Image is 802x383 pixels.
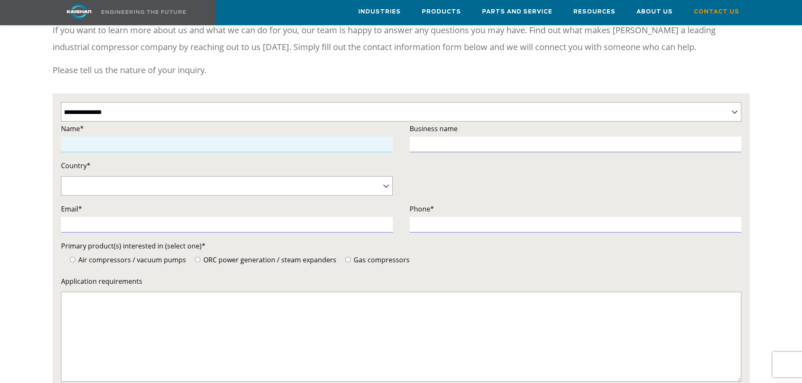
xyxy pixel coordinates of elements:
[53,62,750,79] p: Please tell us the nature of your inquiry.
[202,255,336,264] span: ORC power generation / steam expanders
[573,7,615,17] span: Resources
[61,275,741,287] label: Application requirements
[358,7,401,17] span: Industries
[61,160,393,172] label: Country*
[694,7,739,17] span: Contact Us
[61,123,393,135] label: Name*
[422,7,461,17] span: Products
[410,123,741,135] label: Business name
[101,10,186,14] img: Engineering the future
[345,257,351,262] input: Gas compressors
[352,255,410,264] span: Gas compressors
[482,0,552,23] a: Parts and Service
[573,0,615,23] a: Resources
[61,203,393,215] label: Email*
[70,257,75,262] input: Air compressors / vacuum pumps
[358,0,401,23] a: Industries
[637,7,673,17] span: About Us
[53,22,750,55] p: If you want to learn more about us and what we can do for you, our team is happy to answer any qu...
[195,257,200,262] input: ORC power generation / steam expanders
[482,7,552,17] span: Parts and Service
[410,203,741,215] label: Phone*
[637,0,673,23] a: About Us
[48,4,111,19] img: kaishan logo
[694,0,739,23] a: Contact Us
[77,255,186,264] span: Air compressors / vacuum pumps
[422,0,461,23] a: Products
